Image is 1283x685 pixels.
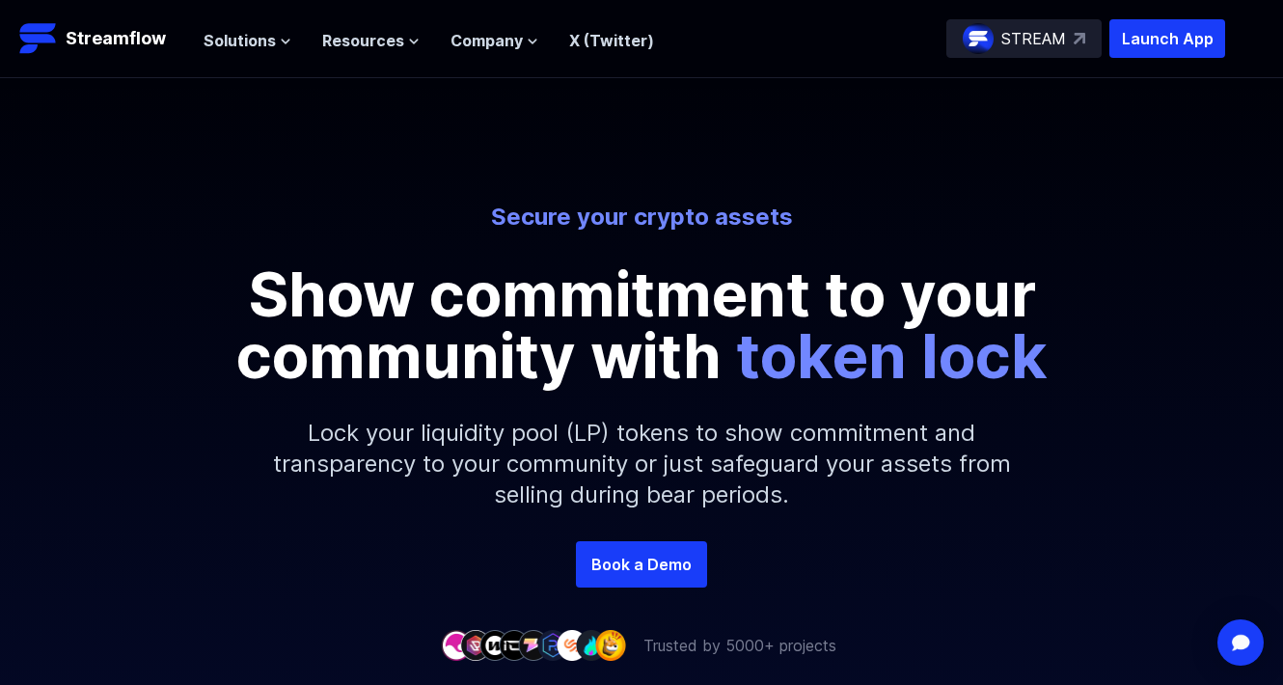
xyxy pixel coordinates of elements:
[66,25,166,52] p: Streamflow
[450,29,523,52] span: Company
[204,29,291,52] button: Solutions
[1109,19,1225,58] button: Launch App
[107,202,1176,233] p: Secure your crypto assets
[946,19,1102,58] a: STREAM
[204,29,276,52] span: Solutions
[1001,27,1066,50] p: STREAM
[322,29,404,52] span: Resources
[207,263,1076,387] p: Show commitment to your community with
[450,29,538,52] button: Company
[736,318,1048,393] span: token lock
[460,630,491,660] img: company-2
[595,630,626,660] img: company-9
[479,630,510,660] img: company-3
[569,31,654,50] a: X (Twitter)
[441,630,472,660] img: company-1
[576,630,607,660] img: company-8
[227,387,1056,541] p: Lock your liquidity pool (LP) tokens to show commitment and transparency to your community or jus...
[499,630,530,660] img: company-4
[322,29,420,52] button: Resources
[19,19,58,58] img: Streamflow Logo
[537,630,568,660] img: company-6
[19,19,184,58] a: Streamflow
[963,23,994,54] img: streamflow-logo-circle.png
[557,630,587,660] img: company-7
[1074,33,1085,44] img: top-right-arrow.svg
[518,630,549,660] img: company-5
[643,634,836,657] p: Trusted by 5000+ projects
[576,541,707,588] a: Book a Demo
[1217,619,1264,666] div: Open Intercom Messenger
